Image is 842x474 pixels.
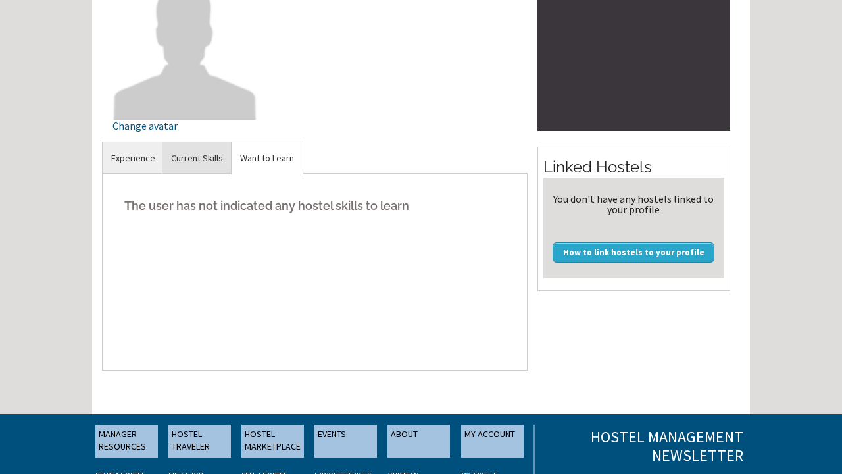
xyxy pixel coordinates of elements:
[162,142,232,174] a: Current Skills
[543,156,724,178] h2: Linked Hostels
[95,425,158,458] a: MANAGER RESOURCES
[112,39,258,131] a: Change avatar
[461,425,524,458] a: MY ACCOUNT
[103,142,164,174] a: Experience
[241,425,304,458] a: HOSTEL MARKETPLACE
[549,194,719,215] div: You don't have any hostels linked to your profile
[112,120,258,131] div: Change avatar
[553,242,714,262] a: How to link hostels to your profile
[544,428,743,466] h3: Hostel Management Newsletter
[314,425,377,458] a: EVENTS
[112,186,517,226] h5: The user has not indicated any hostel skills to learn
[232,142,303,174] a: Want to Learn
[387,425,450,458] a: ABOUT
[168,425,231,458] a: HOSTEL TRAVELER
